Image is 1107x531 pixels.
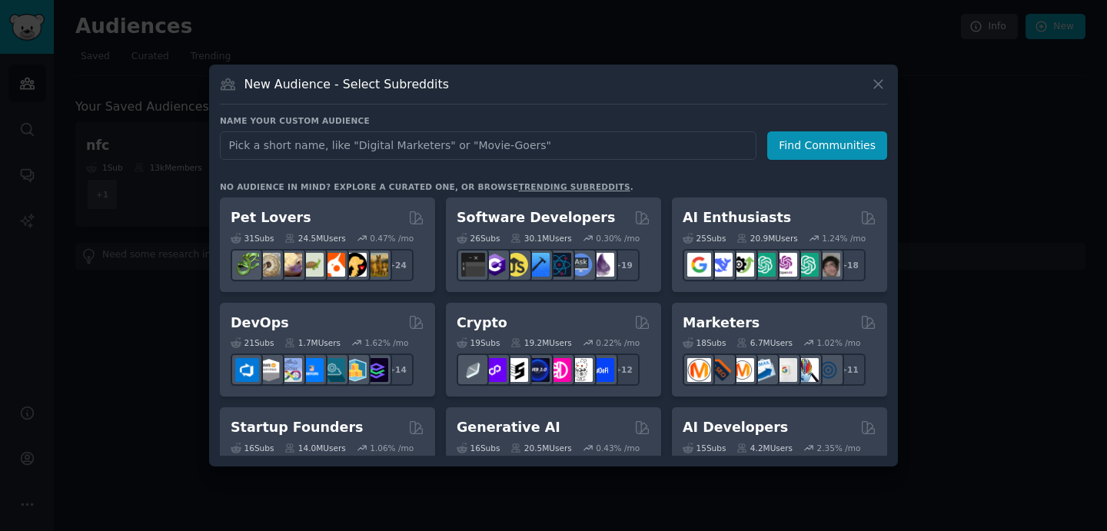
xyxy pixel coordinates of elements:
[736,337,793,348] div: 6.7M Users
[231,443,274,453] div: 16 Sub s
[244,76,449,92] h3: New Audience - Select Subreddits
[504,253,528,277] img: learnjavascript
[526,358,550,382] img: web3
[767,131,887,160] button: Find Communities
[231,208,311,227] h2: Pet Lovers
[683,418,788,437] h2: AI Developers
[457,337,500,348] div: 19 Sub s
[816,253,840,277] img: ArtificalIntelligence
[569,358,593,382] img: CryptoNews
[381,249,414,281] div: + 24
[752,358,776,382] img: Emailmarketing
[730,253,754,277] img: AItoolsCatalog
[457,314,507,333] h2: Crypto
[822,233,866,244] div: 1.24 % /mo
[687,253,711,277] img: GoogleGeminiAI
[817,443,861,453] div: 2.35 % /mo
[364,253,388,277] img: dogbreed
[483,253,507,277] img: csharp
[687,358,711,382] img: content_marketing
[526,253,550,277] img: iOSProgramming
[461,253,485,277] img: software
[257,358,281,382] img: AWS_Certified_Experts
[596,337,640,348] div: 0.22 % /mo
[607,353,640,386] div: + 12
[364,358,388,382] img: PlatformEngineers
[231,233,274,244] div: 31 Sub s
[510,443,571,453] div: 20.5M Users
[736,443,793,453] div: 4.2M Users
[596,233,640,244] div: 0.30 % /mo
[284,337,341,348] div: 1.7M Users
[607,249,640,281] div: + 19
[220,115,887,126] h3: Name your custom audience
[231,337,274,348] div: 21 Sub s
[816,358,840,382] img: OnlineMarketing
[457,208,615,227] h2: Software Developers
[231,314,289,333] h2: DevOps
[284,443,345,453] div: 14.0M Users
[795,253,819,277] img: chatgpt_prompts_
[795,358,819,382] img: MarketingResearch
[220,181,633,192] div: No audience in mind? Explore a curated one, or browse .
[278,253,302,277] img: leopardgeckos
[461,358,485,382] img: ethfinance
[381,353,414,386] div: + 14
[709,358,733,382] img: bigseo
[683,337,726,348] div: 18 Sub s
[235,253,259,277] img: herpetology
[343,358,367,382] img: aws_cdk
[457,443,500,453] div: 16 Sub s
[817,337,861,348] div: 1.02 % /mo
[257,253,281,277] img: ballpython
[547,253,571,277] img: reactnative
[235,358,259,382] img: azuredevops
[773,358,797,382] img: googleads
[683,233,726,244] div: 25 Sub s
[709,253,733,277] img: DeepSeek
[833,249,866,281] div: + 18
[231,418,363,437] h2: Startup Founders
[547,358,571,382] img: defiblockchain
[510,337,571,348] div: 19.2M Users
[596,443,640,453] div: 0.43 % /mo
[343,253,367,277] img: PetAdvice
[590,253,614,277] img: elixir
[300,253,324,277] img: turtle
[370,443,414,453] div: 1.06 % /mo
[278,358,302,382] img: Docker_DevOps
[518,182,630,191] a: trending subreddits
[833,353,866,386] div: + 11
[457,418,560,437] h2: Generative AI
[773,253,797,277] img: OpenAIDev
[365,337,409,348] div: 1.62 % /mo
[504,358,528,382] img: ethstaker
[300,358,324,382] img: DevOpsLinks
[590,358,614,382] img: defi_
[483,358,507,382] img: 0xPolygon
[284,233,345,244] div: 24.5M Users
[457,233,500,244] div: 26 Sub s
[730,358,754,382] img: AskMarketing
[321,358,345,382] img: platformengineering
[683,443,726,453] div: 15 Sub s
[752,253,776,277] img: chatgpt_promptDesign
[510,233,571,244] div: 30.1M Users
[370,233,414,244] div: 0.47 % /mo
[321,253,345,277] img: cockatiel
[736,233,797,244] div: 20.9M Users
[683,208,791,227] h2: AI Enthusiasts
[683,314,760,333] h2: Marketers
[220,131,756,160] input: Pick a short name, like "Digital Marketers" or "Movie-Goers"
[569,253,593,277] img: AskComputerScience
